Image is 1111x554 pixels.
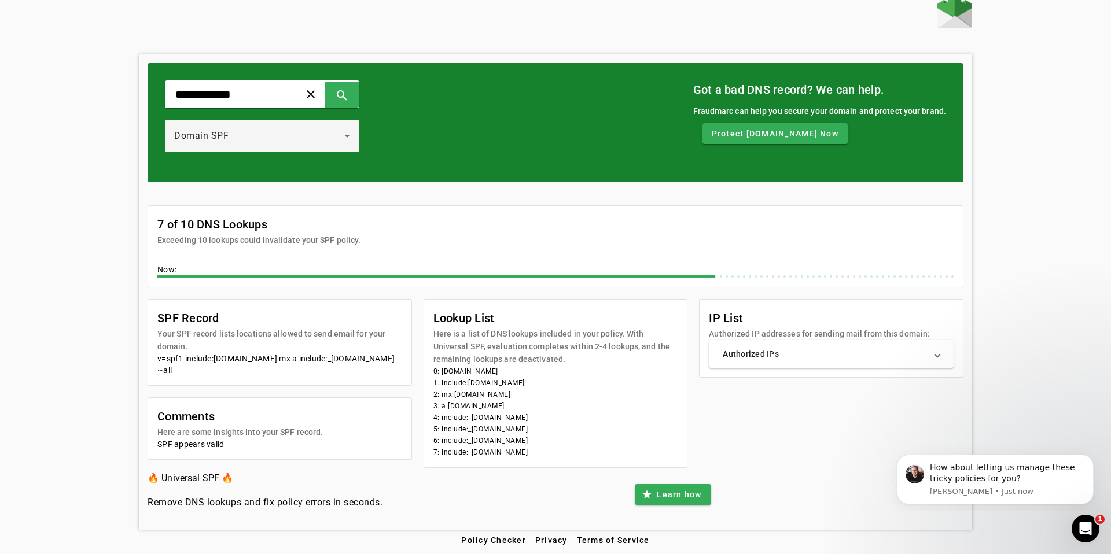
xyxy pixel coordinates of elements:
[457,530,531,551] button: Policy Checker
[723,348,926,360] mat-panel-title: Authorized IPs
[157,234,360,246] mat-card-subtitle: Exceeding 10 lookups could invalidate your SPF policy.
[712,128,838,139] span: Protect [DOMAIN_NAME] Now
[148,496,382,509] h4: Remove DNS lookups and fix policy errors in seconds.
[433,377,678,389] li: 1: include:[DOMAIN_NAME]
[1095,515,1105,524] span: 1
[433,389,678,400] li: 2: mx:[DOMAIN_NAME]
[709,309,930,327] mat-card-title: IP List
[157,264,954,278] div: Now:
[635,484,711,505] button: Learn how
[461,535,526,545] span: Policy Checker
[433,400,678,412] li: 3: a:[DOMAIN_NAME]
[157,438,402,450] div: SPF appears valid
[433,309,678,327] mat-card-title: Lookup List
[157,426,323,438] mat-card-subtitle: Here are some insights into your SPF record.
[433,365,678,377] li: 0: [DOMAIN_NAME]
[157,309,402,327] mat-card-title: SPF Record
[531,530,572,551] button: Privacy
[693,80,947,99] mat-card-title: Got a bad DNS record? We can help.
[657,489,701,500] span: Learn how
[157,353,402,376] div: v=spf1 include:[DOMAIN_NAME] mx a include:_[DOMAIN_NAME] ~all
[433,446,678,458] li: 7: include:_[DOMAIN_NAME]
[577,535,650,545] span: Terms of Service
[693,105,947,117] div: Fraudmarc can help you secure your domain and protect your brand.
[157,215,360,234] mat-card-title: 7 of 10 DNS Lookups
[535,535,568,545] span: Privacy
[433,435,678,446] li: 6: include:_[DOMAIN_NAME]
[174,130,229,141] span: Domain SPF
[1072,515,1099,542] iframe: Intercom live chat
[157,407,323,426] mat-card-title: Comments
[572,530,654,551] button: Terms of Service
[433,412,678,423] li: 4: include:_[DOMAIN_NAME]
[702,123,848,144] button: Protect [DOMAIN_NAME] Now
[148,470,382,486] h3: 🔥 Universal SPF 🔥
[880,444,1111,511] iframe: Intercom notifications message
[709,340,954,368] mat-expansion-panel-header: Authorized IPs
[433,423,678,435] li: 5: include:_[DOMAIN_NAME]
[709,327,930,340] mat-card-subtitle: Authorized IP addresses for sending mail from this domain:
[157,327,402,353] mat-card-subtitle: Your SPF record lists locations allowed to send email for your domain.
[433,327,678,365] mat-card-subtitle: Here is a list of DNS lookups included in your policy. With Universal SPF, evaluation completes w...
